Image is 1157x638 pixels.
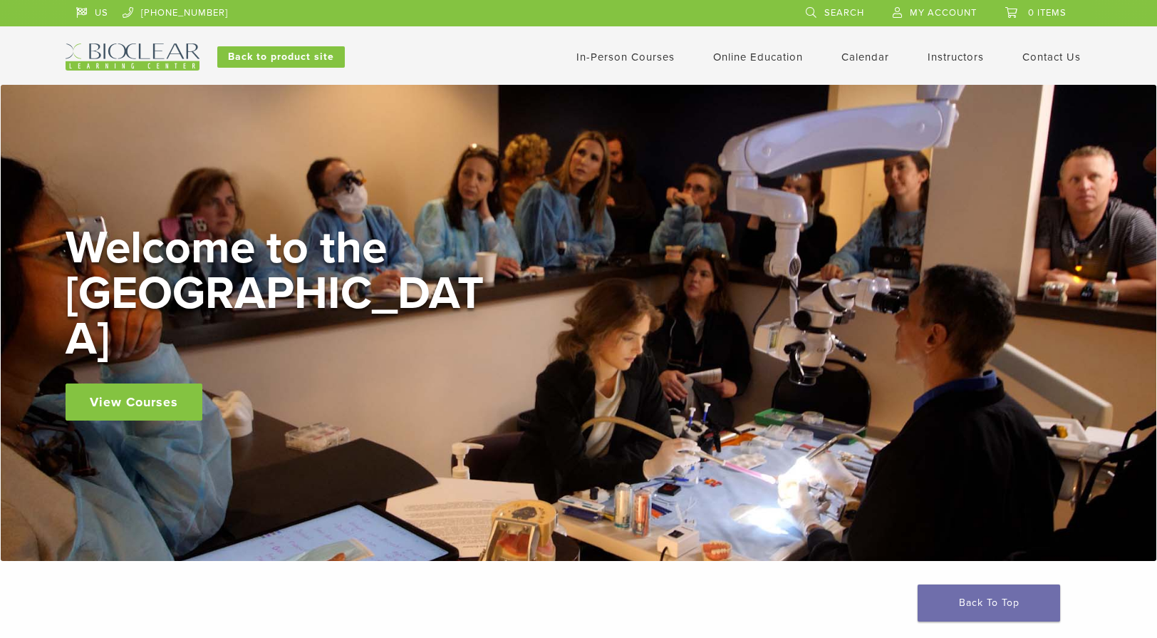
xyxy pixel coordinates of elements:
[910,7,977,19] span: My Account
[66,225,493,362] h2: Welcome to the [GEOGRAPHIC_DATA]
[66,43,199,71] img: Bioclear
[1022,51,1081,63] a: Contact Us
[918,585,1060,622] a: Back To Top
[217,46,345,68] a: Back to product site
[576,51,675,63] a: In-Person Courses
[824,7,864,19] span: Search
[1028,7,1067,19] span: 0 items
[713,51,803,63] a: Online Education
[841,51,889,63] a: Calendar
[66,384,202,421] a: View Courses
[928,51,984,63] a: Instructors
